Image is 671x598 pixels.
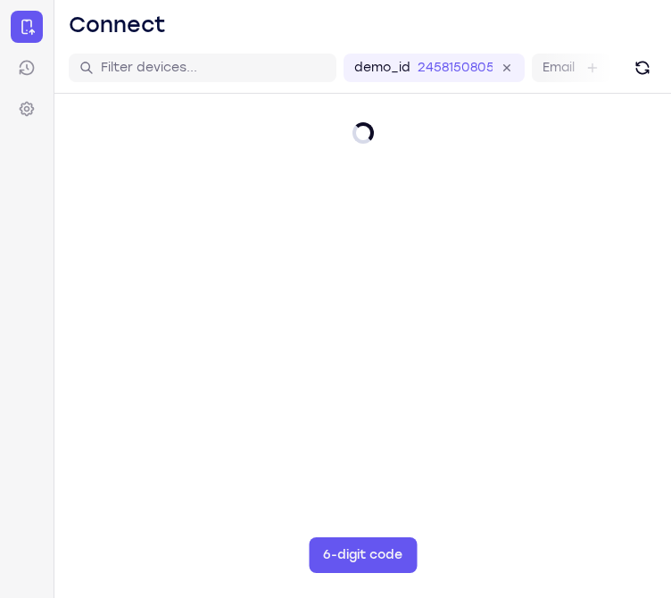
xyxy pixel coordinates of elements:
a: Sessions [11,52,43,84]
a: Settings [11,93,43,125]
a: Connect [11,11,43,43]
button: Refresh [628,54,657,82]
label: demo_id [354,59,410,77]
button: 6-digit code [309,537,417,573]
h1: Connect [69,11,166,39]
input: Filter devices... [101,59,326,77]
label: Email [543,59,575,77]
